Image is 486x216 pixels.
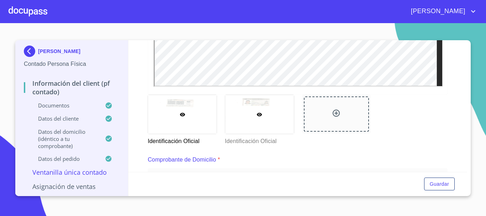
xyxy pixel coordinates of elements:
[24,46,120,60] div: [PERSON_NAME]
[225,134,294,146] p: Identificación Oficial
[148,156,216,164] p: Comprobante de Domicilio
[24,46,38,57] img: Docupass spot blue
[24,115,105,122] p: Datos del cliente
[38,48,80,54] p: [PERSON_NAME]
[24,182,120,191] p: Asignación de Ventas
[148,134,216,146] p: Identificación Oficial
[24,79,120,96] p: Información del Client (PF contado)
[406,6,469,17] span: [PERSON_NAME]
[430,180,449,189] span: Guardar
[24,168,120,177] p: Ventanilla única contado
[24,155,105,162] p: Datos del pedido
[424,178,455,191] button: Guardar
[406,6,477,17] button: account of current user
[24,102,105,109] p: Documentos
[24,60,120,68] p: Contado Persona Física
[24,128,105,149] p: Datos del domicilio (idéntico a tu comprobante)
